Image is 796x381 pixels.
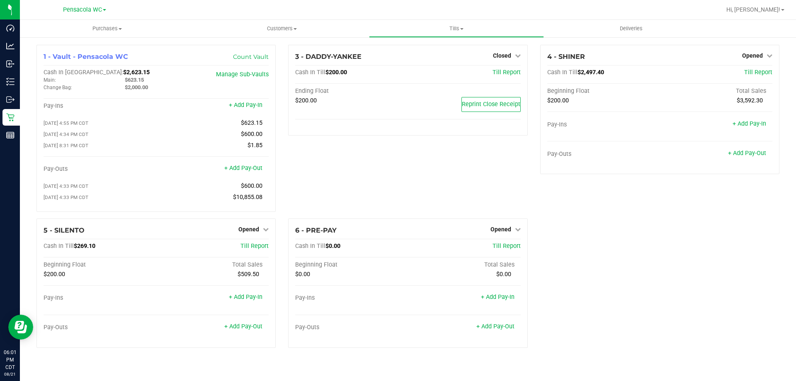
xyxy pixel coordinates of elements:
[44,243,74,250] span: Cash In Till
[476,323,514,330] a: + Add Pay-Out
[6,78,15,86] inline-svg: Inventory
[496,271,511,278] span: $0.00
[44,85,72,90] span: Change Bag:
[44,261,156,269] div: Beginning Float
[44,131,88,137] span: [DATE] 4:34 PM CDT
[295,53,362,61] span: 3 - DADDY-YANKEE
[295,69,325,76] span: Cash In Till
[44,77,56,83] span: Main:
[63,6,102,13] span: Pensacola WC
[123,69,150,76] span: $2,623.15
[44,324,156,331] div: Pay-Outs
[229,294,262,301] a: + Add Pay-In
[369,20,544,37] a: Tills
[195,25,369,32] span: Customers
[216,71,269,78] a: Manage Sub-Vaults
[6,95,15,104] inline-svg: Outbound
[547,69,578,76] span: Cash In Till
[241,119,262,126] span: $623.15
[238,271,259,278] span: $509.50
[125,84,148,90] span: $2,000.00
[295,87,408,95] div: Ending Float
[544,20,718,37] a: Deliveries
[295,226,337,234] span: 6 - PRE-PAY
[6,131,15,139] inline-svg: Reports
[44,143,88,148] span: [DATE] 8:31 PM CDT
[660,87,772,95] div: Total Sales
[6,113,15,121] inline-svg: Retail
[728,150,766,157] a: + Add Pay-Out
[369,25,543,32] span: Tills
[20,25,194,32] span: Purchases
[238,226,259,233] span: Opened
[325,69,347,76] span: $200.00
[44,194,88,200] span: [DATE] 4:33 PM CDT
[44,69,123,76] span: Cash In [GEOGRAPHIC_DATA]:
[4,349,16,371] p: 06:01 PM CDT
[4,371,16,377] p: 08/21
[74,243,95,250] span: $269.10
[295,243,325,250] span: Cash In Till
[726,6,780,13] span: Hi, [PERSON_NAME]!
[229,102,262,109] a: + Add Pay-In
[44,53,128,61] span: 1 - Vault - Pensacola WC
[295,261,408,269] div: Beginning Float
[44,183,88,189] span: [DATE] 4:33 PM CDT
[240,243,269,250] a: Till Report
[325,243,340,250] span: $0.00
[547,97,569,104] span: $200.00
[609,25,654,32] span: Deliveries
[224,165,262,172] a: + Add Pay-Out
[578,69,604,76] span: $2,497.40
[44,294,156,302] div: Pay-Ins
[44,271,65,278] span: $200.00
[6,60,15,68] inline-svg: Inbound
[490,226,511,233] span: Opened
[248,142,262,149] span: $1.85
[44,120,88,126] span: [DATE] 4:55 PM CDT
[733,120,766,127] a: + Add Pay-In
[233,194,262,201] span: $10,855.08
[156,261,269,269] div: Total Sales
[295,97,317,104] span: $200.00
[241,182,262,189] span: $600.00
[493,69,521,76] a: Till Report
[20,20,194,37] a: Purchases
[295,271,310,278] span: $0.00
[241,131,262,138] span: $600.00
[125,77,144,83] span: $623.15
[462,101,520,108] span: Reprint Close Receipt
[547,53,585,61] span: 4 - SHINER
[233,53,269,61] a: Count Vault
[547,150,660,158] div: Pay-Outs
[744,69,772,76] a: Till Report
[8,315,33,340] iframe: Resource center
[44,226,85,234] span: 5 - SILENTO
[44,165,156,173] div: Pay-Outs
[6,42,15,50] inline-svg: Analytics
[6,24,15,32] inline-svg: Dashboard
[493,243,521,250] a: Till Report
[224,323,262,330] a: + Add Pay-Out
[481,294,514,301] a: + Add Pay-In
[461,97,521,112] button: Reprint Close Receipt
[547,87,660,95] div: Beginning Float
[408,261,521,269] div: Total Sales
[493,52,511,59] span: Closed
[742,52,763,59] span: Opened
[737,97,763,104] span: $3,592.30
[295,294,408,302] div: Pay-Ins
[44,102,156,110] div: Pay-Ins
[295,324,408,331] div: Pay-Outs
[547,121,660,129] div: Pay-Ins
[194,20,369,37] a: Customers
